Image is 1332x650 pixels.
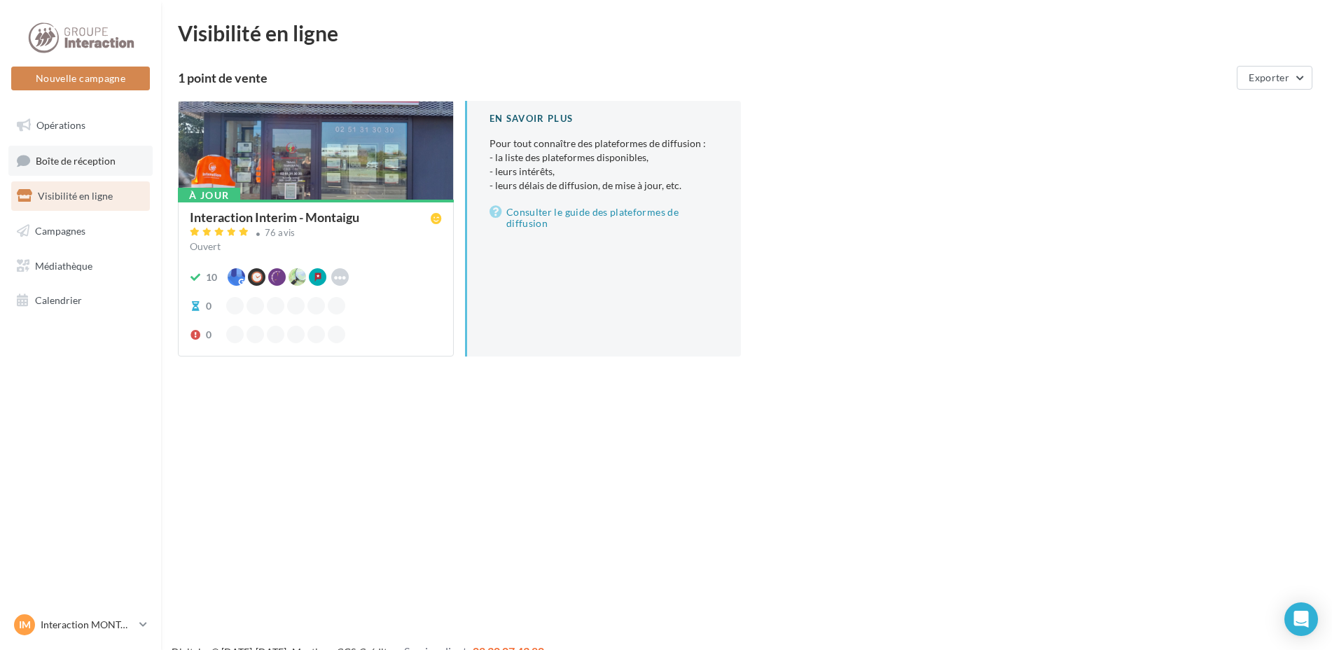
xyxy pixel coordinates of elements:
button: Exporter [1237,66,1312,90]
a: Visibilité en ligne [8,181,153,211]
a: Médiathèque [8,251,153,281]
p: Pour tout connaître des plateformes de diffusion : [490,137,719,193]
span: Boîte de réception [36,154,116,166]
div: 10 [206,270,217,284]
div: 0 [206,299,211,313]
a: 76 avis [190,226,442,242]
span: Ouvert [190,240,221,252]
span: Visibilité en ligne [38,190,113,202]
a: Opérations [8,111,153,140]
span: Exporter [1249,71,1289,83]
a: IM Interaction MONTAIGU [11,611,150,638]
div: Visibilité en ligne [178,22,1315,43]
div: 76 avis [265,228,296,237]
div: À jour [178,188,240,203]
span: IM [19,618,31,632]
a: Boîte de réception [8,146,153,176]
span: Médiathèque [35,259,92,271]
span: Opérations [36,119,85,131]
button: Nouvelle campagne [11,67,150,90]
span: Campagnes [35,225,85,237]
li: - leurs intérêts, [490,165,719,179]
li: - leurs délais de diffusion, de mise à jour, etc. [490,179,719,193]
div: Interaction Interim - Montaigu [190,211,359,223]
a: Campagnes [8,216,153,246]
li: - la liste des plateformes disponibles, [490,151,719,165]
div: Open Intercom Messenger [1284,602,1318,636]
a: Consulter le guide des plateformes de diffusion [490,204,719,232]
div: En savoir plus [490,112,719,125]
div: 0 [206,328,211,342]
a: Calendrier [8,286,153,315]
div: 1 point de vente [178,71,1231,84]
span: Calendrier [35,294,82,306]
p: Interaction MONTAIGU [41,618,134,632]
